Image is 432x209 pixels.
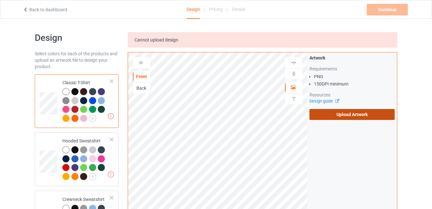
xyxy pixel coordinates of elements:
img: svg%3E%0A [291,96,297,102]
div: Design [187,0,200,19]
img: svg+xml;base64,PD94bWwgdmVyc2lvbj0iMS4wIiBlbmNvZGluZz0iVVRGLTgiPz4KPHN2ZyB3aWR0aD0iMjJweCIgaGVpZ2... [89,115,96,122]
div: Classic T-Shirt [62,79,110,121]
img: svg%3E%0A [291,71,297,77]
div: Resources [309,92,395,98]
span: Cannot upload design [134,37,178,42]
div: Details [232,0,245,18]
div: Back [133,85,150,91]
div: Hooded Sweatshirt [35,132,119,186]
img: svg%3E%0A [291,59,297,66]
img: heather_texture.png [62,97,69,104]
div: Requirements [309,66,395,72]
div: Classic T-Shirt [35,74,119,128]
img: svg+xml;base64,PD94bWwgdmVyc2lvbj0iMS4wIiBlbmNvZGluZz0iVVRGLTgiPz4KPHN2ZyB3aWR0aD0iMjJweCIgaGVpZ2... [89,173,96,180]
div: Select colors for each of the products and upload an artwork file to design your product. [35,50,119,70]
label: Upload Artwork [309,109,395,120]
h1: Design [35,32,119,44]
a: Design guide [309,99,339,104]
a: Back to dashboard [23,7,67,12]
div: Front [133,73,150,80]
li: PNG [314,73,395,80]
img: exclamation icon [108,171,114,177]
div: Artwork [309,55,395,61]
img: exclamation icon [108,113,114,119]
li: 150 DPI minimum [314,81,395,87]
div: Hooded Sweatshirt [62,138,110,179]
div: Pricing [209,0,223,18]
